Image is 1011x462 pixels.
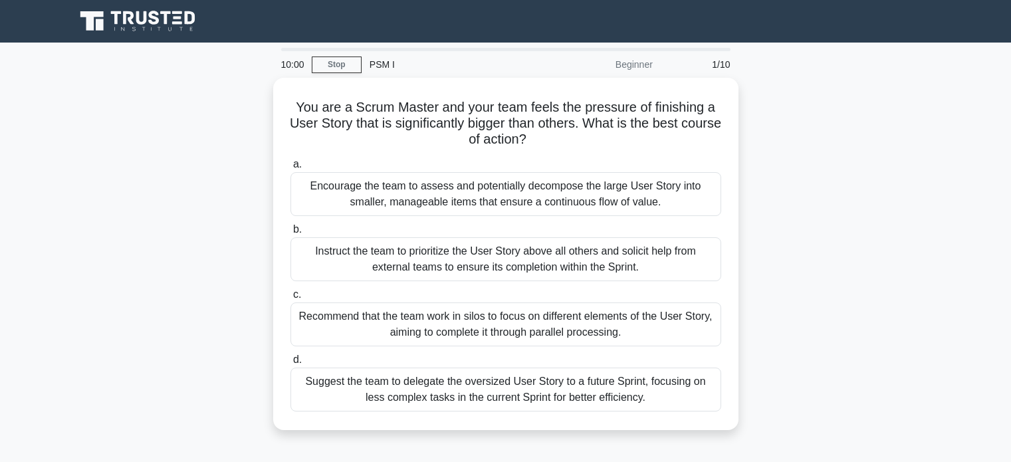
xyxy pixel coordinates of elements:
[293,223,302,235] span: b.
[544,51,661,78] div: Beginner
[293,354,302,365] span: d.
[293,158,302,170] span: a.
[290,302,721,346] div: Recommend that the team work in silos to focus on different elements of the User Story, aiming to...
[289,99,723,148] h5: You are a Scrum Master and your team feels the pressure of finishing a User Story that is signifi...
[290,172,721,216] div: Encourage the team to assess and potentially decompose the large User Story into smaller, managea...
[362,51,544,78] div: PSM I
[273,51,312,78] div: 10:00
[312,57,362,73] a: Stop
[661,51,738,78] div: 1/10
[290,368,721,411] div: Suggest the team to delegate the oversized User Story to a future Sprint, focusing on less comple...
[290,237,721,281] div: Instruct the team to prioritize the User Story above all others and solicit help from external te...
[293,289,301,300] span: c.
